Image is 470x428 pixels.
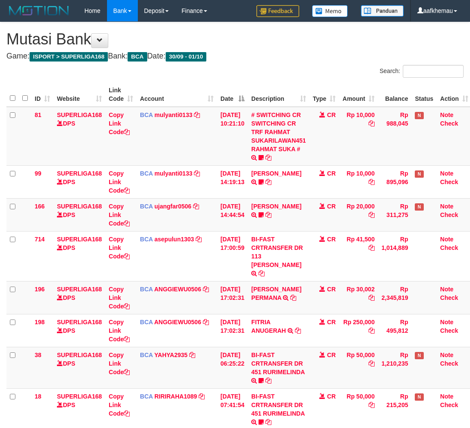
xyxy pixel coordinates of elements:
[57,393,102,400] a: SUPERLIGA168
[57,203,102,210] a: SUPERLIGA168
[411,82,437,107] th: Status
[54,107,105,166] td: DPS
[140,111,153,118] span: BCA
[57,319,102,325] a: SUPERLIGA168
[378,107,411,166] td: Rp 988,045
[369,120,375,127] a: Copy Rp 10,000 to clipboard
[154,319,201,325] a: ANGGIEWU0506
[109,111,130,135] a: Copy Link Code
[6,4,71,17] img: MOTION_logo.png
[339,107,378,166] td: Rp 10,000
[6,31,464,48] h1: Mutasi Bank
[217,281,248,314] td: [DATE] 17:02:31
[251,203,301,210] a: [PERSON_NAME]
[440,203,453,210] a: Note
[140,393,153,400] span: BCA
[380,65,464,78] label: Search:
[189,352,195,358] a: Copy YAHYA2935 to clipboard
[369,360,375,367] a: Copy Rp 50,000 to clipboard
[57,236,102,243] a: SUPERLIGA168
[251,286,301,301] a: [PERSON_NAME] PERMANA
[203,286,209,293] a: Copy ANGGIEWU0506 to clipboard
[251,170,301,177] a: [PERSON_NAME]
[327,236,336,243] span: CR
[137,82,217,107] th: Account: activate to sort column ascending
[440,211,458,218] a: Check
[140,319,153,325] span: BCA
[217,347,248,388] td: [DATE] 06:25:22
[309,82,339,107] th: Type: activate to sort column ascending
[327,286,336,293] span: CR
[369,244,375,251] a: Copy Rp 41,500 to clipboard
[140,286,153,293] span: BCA
[339,198,378,231] td: Rp 20,000
[440,294,458,301] a: Check
[251,111,306,152] a: # SWITCHING CR SWITCHING CR TRF RAHMAT SUKARILAWAN451 RAHMAT SUKA #
[415,170,423,178] span: Has Note
[217,107,248,166] td: [DATE] 10:21:10
[248,82,309,107] th: Description: activate to sort column ascending
[35,393,42,400] span: 18
[194,111,200,118] a: Copy mulyanti0133 to clipboard
[339,281,378,314] td: Rp 30,002
[339,314,378,347] td: Rp 250,000
[251,319,286,334] a: FITRIA ANUGERAH
[378,82,411,107] th: Balance
[369,402,375,408] a: Copy Rp 50,000 to clipboard
[155,111,193,118] a: mulyanti0133
[259,270,265,277] a: Copy BI-FAST CRTRANSFER DR 113 MOCHAMMAD ARIF SYA to clipboard
[265,419,271,425] a: Copy BI-FAST CRTRANSFER DR 451 RURIMELINDA to clipboard
[54,165,105,198] td: DPS
[217,198,248,231] td: [DATE] 14:44:54
[369,179,375,185] a: Copy Rp 10,000 to clipboard
[440,179,458,185] a: Check
[57,111,102,118] a: SUPERLIGA168
[217,165,248,198] td: [DATE] 14:19:13
[256,5,299,17] img: Feedback.jpg
[248,231,309,281] td: BI-FAST CRTRANSFER DR 113 [PERSON_NAME]
[35,286,45,293] span: 196
[35,319,45,325] span: 198
[31,82,54,107] th: ID: activate to sort column ascending
[35,236,45,243] span: 714
[54,347,105,388] td: DPS
[339,347,378,388] td: Rp 50,000
[440,360,458,367] a: Check
[248,347,309,388] td: BI-FAST CRTRANSFER DR 451 RURIMELINDA
[217,314,248,347] td: [DATE] 17:02:31
[217,231,248,281] td: [DATE] 17:00:59
[265,211,271,218] a: Copy NOVEN ELING PRAYOG to clipboard
[378,198,411,231] td: Rp 311,275
[378,347,411,388] td: Rp 1,210,235
[203,319,209,325] a: Copy ANGGIEWU0506 to clipboard
[35,203,45,210] span: 166
[415,352,423,359] span: Has Note
[166,52,207,62] span: 30/09 - 01/10
[369,327,375,334] a: Copy Rp 250,000 to clipboard
[440,111,453,118] a: Note
[265,154,271,161] a: Copy # SWITCHING CR SWITCHING CR TRF RAHMAT SUKARILAWAN451 RAHMAT SUKA # to clipboard
[154,286,201,293] a: ANGGIEWU0506
[109,170,130,194] a: Copy Link Code
[440,352,453,358] a: Note
[415,393,423,401] span: Has Note
[194,170,200,177] a: Copy mulyanti0133 to clipboard
[440,402,458,408] a: Check
[440,170,453,177] a: Note
[35,170,42,177] span: 99
[199,393,205,400] a: Copy RIRIRAHA1089 to clipboard
[109,286,130,310] a: Copy Link Code
[369,294,375,301] a: Copy Rp 30,002 to clipboard
[290,294,296,301] a: Copy YUDI SETIA PERMANA to clipboard
[440,236,453,243] a: Note
[327,393,336,400] span: CR
[57,286,102,293] a: SUPERLIGA168
[140,352,153,358] span: BCA
[327,319,336,325] span: CR
[378,281,411,314] td: Rp 2,345,819
[339,231,378,281] td: Rp 41,500
[109,393,130,417] a: Copy Link Code
[327,170,336,177] span: CR
[440,286,453,293] a: Note
[403,65,464,78] input: Search:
